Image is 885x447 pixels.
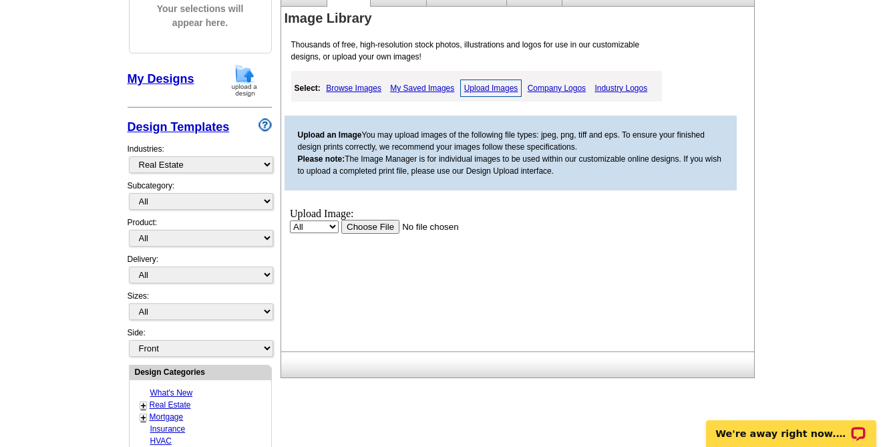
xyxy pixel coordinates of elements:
a: Upload Images [460,80,522,97]
div: Product: [128,216,272,253]
iframe: LiveChat chat widget [697,405,885,447]
a: My Saved Images [387,80,458,96]
a: Real Estate [150,400,191,410]
a: Browse Images [323,80,385,96]
h1: Image Library [285,11,757,25]
p: Thousands of free, high-resolution stock photos, illustrations and logos for use in our customiza... [285,39,667,63]
b: Upload an Image [298,130,362,140]
img: design-wizard-help-icon.png [258,118,272,132]
a: What's New [150,388,193,398]
div: Sizes: [128,290,272,327]
a: + [141,412,146,423]
div: Industries: [128,136,272,180]
div: Side: [128,327,272,358]
img: upload-design [227,63,262,98]
div: Design Categories [130,365,271,378]
a: HVAC [150,436,172,446]
strong: Select: [295,84,321,93]
div: Upload Image: [5,5,248,17]
div: You may upload images of the following file types: jpeg, png, tiff and eps. To ensure your finish... [285,116,737,190]
a: + [141,400,146,411]
b: Please note: [298,154,345,164]
a: Company Logos [524,80,589,96]
a: Design Templates [128,120,230,134]
a: Mortgage [150,412,184,422]
a: My Designs [128,72,194,86]
a: Industry Logos [591,80,651,96]
a: Insurance [150,424,186,434]
div: Delivery: [128,253,272,290]
div: Subcategory: [128,180,272,216]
